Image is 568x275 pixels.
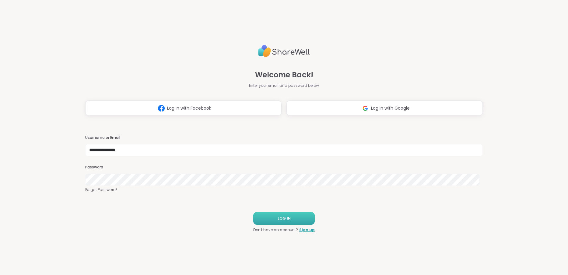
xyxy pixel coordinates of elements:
[286,100,483,116] button: Log in with Google
[167,105,211,111] span: Log in with Facebook
[85,187,483,192] a: Forgot Password?
[253,227,298,233] span: Don't have an account?
[156,103,167,114] img: ShareWell Logomark
[359,103,371,114] img: ShareWell Logomark
[85,165,483,170] h3: Password
[371,105,410,111] span: Log in with Google
[85,135,483,140] h3: Username or Email
[299,227,315,233] a: Sign up
[278,216,291,221] span: LOG IN
[85,100,282,116] button: Log in with Facebook
[253,212,315,225] button: LOG IN
[255,69,313,80] span: Welcome Back!
[249,83,319,88] span: Enter your email and password below
[258,42,310,60] img: ShareWell Logo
